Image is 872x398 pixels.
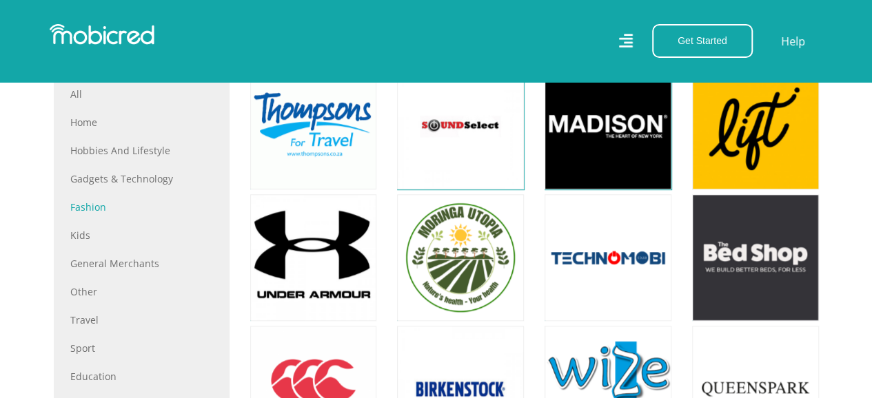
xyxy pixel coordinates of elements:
a: Home [70,115,213,129]
a: Help [780,32,806,50]
a: Hobbies and Lifestyle [70,143,213,158]
a: General Merchants [70,256,213,271]
button: Get Started [652,24,753,58]
a: Kids [70,228,213,242]
a: Travel [70,313,213,327]
a: Education [70,369,213,384]
a: All [70,87,213,101]
a: Sport [70,341,213,355]
img: Mobicred [50,24,154,45]
a: Other [70,284,213,299]
a: Gadgets & Technology [70,171,213,186]
a: Fashion [70,200,213,214]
